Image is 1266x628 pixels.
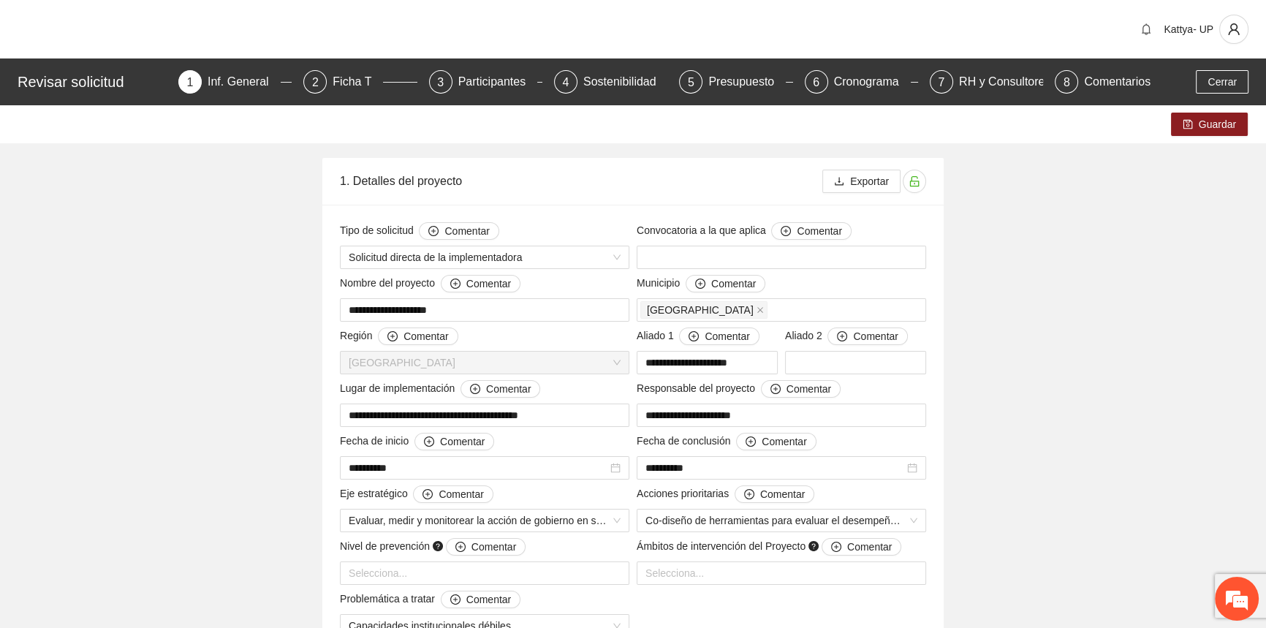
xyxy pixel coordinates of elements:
[349,352,621,374] span: Chihuahua
[433,541,443,551] span: question-circle
[340,591,520,608] span: Problemática a tratar
[455,542,466,553] span: plus-circle
[1084,70,1151,94] div: Comentarios
[903,175,925,187] span: unlock
[340,328,458,345] span: Región
[637,380,841,398] span: Responsable del proyecto
[686,275,765,292] button: Municipio
[1134,18,1158,41] button: bell
[689,331,699,343] span: plus-circle
[437,76,444,88] span: 3
[695,279,705,290] span: plus-circle
[837,331,847,343] span: plus-circle
[708,70,786,94] div: Presupuesto
[424,436,434,448] span: plus-circle
[458,70,538,94] div: Participantes
[340,380,540,398] span: Lugar de implementación
[808,541,819,551] span: question-circle
[770,384,781,396] span: plus-circle
[340,485,493,503] span: Eje estratégico
[349,510,621,531] span: Evaluar, medir y monitorear la acción de gobierno en seguridad y justicia
[679,328,759,345] button: Aliado 1
[441,275,520,292] button: Nombre del proyecto
[705,328,749,344] span: Comentar
[903,170,926,193] button: unlock
[1220,23,1248,36] span: user
[1183,119,1193,131] span: save
[711,276,756,292] span: Comentar
[208,70,281,94] div: Inf. General
[831,542,841,553] span: plus-circle
[744,489,754,501] span: plus-circle
[645,510,917,531] span: Co-diseño de herramientas para evaluar el desempeño de la autoridad orientada a resultados
[333,70,383,94] div: Ficha T
[349,246,621,268] span: Solicitud directa de la implementadora
[813,76,819,88] span: 6
[930,70,1043,94] div: 7RH y Consultores
[834,176,844,188] span: download
[640,301,767,319] span: Chihuahua
[1208,74,1237,90] span: Cerrar
[736,433,816,450] button: Fecha de conclusión
[403,328,448,344] span: Comentar
[340,433,494,450] span: Fecha de inicio
[679,70,792,94] div: 5Presupuesto
[1135,23,1157,35] span: bell
[959,70,1062,94] div: RH y Consultores
[466,591,511,608] span: Comentar
[781,226,791,238] span: plus-circle
[761,380,841,398] button: Responsable del proyecto
[178,70,292,94] div: 1Inf. General
[1196,70,1248,94] button: Cerrar
[303,70,417,94] div: 2Ficha T
[85,195,202,343] span: Estamos en línea.
[312,76,319,88] span: 2
[760,486,805,502] span: Comentar
[805,70,918,94] div: 6Cronograma
[637,485,814,503] span: Acciones prioritarias
[76,75,246,94] div: Chatee con nosotros ahora
[441,591,520,608] button: Problemática a tratar
[688,76,694,88] span: 5
[422,489,433,501] span: plus-circle
[486,381,531,397] span: Comentar
[1219,15,1248,44] button: user
[466,276,511,292] span: Comentar
[938,76,944,88] span: 7
[240,7,275,42] div: Minimizar ventana de chat en vivo
[762,434,806,450] span: Comentar
[470,384,480,396] span: plus-circle
[450,594,460,606] span: plus-circle
[340,160,822,202] div: 1. Detalles del proyecto
[1171,113,1248,136] button: saveGuardar
[1055,70,1151,94] div: 8Comentarios
[637,433,816,450] span: Fecha de conclusión
[340,275,520,292] span: Nombre del proyecto
[797,223,841,239] span: Comentar
[822,538,901,556] button: Ámbitos de intervención del Proyecto question-circle
[583,70,668,94] div: Sostenibilidad
[554,70,667,94] div: 4Sostenibilidad
[440,434,485,450] span: Comentar
[847,539,892,555] span: Comentar
[637,275,765,292] span: Municipio
[340,538,526,556] span: Nivel de prevención
[1164,23,1213,35] span: Kattya- UP
[834,70,911,94] div: Cronograma
[18,70,170,94] div: Revisar solicitud
[446,538,526,556] button: Nivel de prevención question-circle
[450,279,460,290] span: plus-circle
[771,222,851,240] button: Convocatoria a la que aplica
[419,222,499,240] button: Tipo de solicitud
[637,222,852,240] span: Convocatoria a la que aplica
[850,173,889,189] span: Exportar
[471,539,516,555] span: Comentar
[414,433,494,450] button: Fecha de inicio
[1199,116,1236,132] span: Guardar
[429,70,542,94] div: 3Participantes
[757,306,764,314] span: close
[439,486,483,502] span: Comentar
[786,381,831,397] span: Comentar
[378,328,458,345] button: Región
[822,170,901,193] button: downloadExportar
